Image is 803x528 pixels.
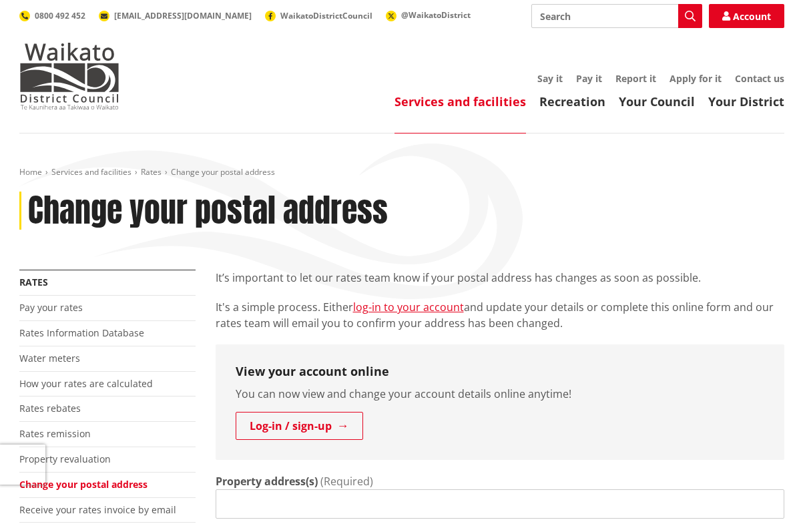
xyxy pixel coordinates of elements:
img: Waikato District Council - Te Kaunihera aa Takiwaa o Waikato [19,43,119,109]
a: [EMAIL_ADDRESS][DOMAIN_NAME] [99,10,252,21]
a: Property revaluation [19,453,111,465]
a: Say it [537,72,563,85]
a: Change your postal address [19,478,148,491]
span: 0800 492 452 [35,10,85,21]
p: It's a simple process. Either and update your details or complete this online form and our rates ... [216,299,784,331]
a: @WaikatoDistrict [386,9,471,21]
a: How your rates are calculated [19,377,153,390]
span: @WaikatoDistrict [401,9,471,21]
h1: Change your postal address [28,192,388,230]
nav: breadcrumb [19,167,784,178]
span: Change your postal address [171,166,275,178]
a: Rates rebates [19,402,81,415]
a: Your District [708,93,784,109]
a: Home [19,166,42,178]
a: Report it [615,72,656,85]
p: You can now view and change your account details online anytime! [236,386,764,402]
a: Receive your rates invoice by email [19,503,176,516]
a: Pay your rates [19,301,83,314]
a: Rates [141,166,162,178]
a: 0800 492 452 [19,10,85,21]
span: [EMAIL_ADDRESS][DOMAIN_NAME] [114,10,252,21]
a: Log-in / sign-up [236,412,363,440]
a: Rates [19,276,48,288]
a: Rates remission [19,427,91,440]
a: Services and facilities [51,166,131,178]
a: Services and facilities [394,93,526,109]
a: Pay it [576,72,602,85]
input: Search input [531,4,702,28]
a: Rates Information Database [19,326,144,339]
a: Account [709,4,784,28]
a: log-in to your account [353,300,464,314]
h3: View your account online [236,364,764,379]
label: Property address(s) [216,473,318,489]
a: Water meters [19,352,80,364]
span: WaikatoDistrictCouncil [280,10,372,21]
a: Contact us [735,72,784,85]
a: Apply for it [670,72,722,85]
a: Your Council [619,93,695,109]
p: It’s important to let our rates team know if your postal address has changes as soon as possible. [216,270,784,286]
a: Recreation [539,93,605,109]
span: (Required) [320,474,373,489]
a: WaikatoDistrictCouncil [265,10,372,21]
